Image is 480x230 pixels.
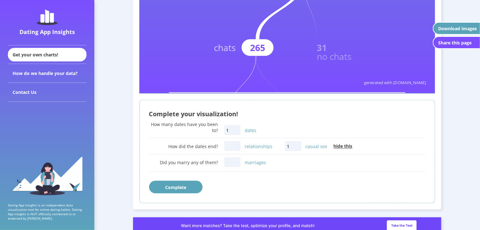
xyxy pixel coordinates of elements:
[8,64,87,83] div: How do we handle your data?
[149,159,218,165] div: Did you marry any of them?
[245,159,266,165] label: marriages
[149,121,218,133] div: How many dates have you been to?
[214,42,236,54] text: chats
[438,26,477,32] div: Download images
[433,22,480,35] button: Download images
[245,127,257,133] label: dates
[306,143,327,149] label: casual sex
[317,42,327,54] text: 31
[433,36,480,49] button: Share this page
[438,40,472,46] div: Share this page
[250,42,265,54] text: 265
[245,143,273,149] label: relationships
[317,51,351,63] text: no chats
[8,83,87,102] div: Contact Us
[364,80,426,86] text: generated with [DOMAIN_NAME]
[8,48,87,61] div: Get your own charts!
[9,28,85,36] div: Dating App Insights
[8,203,87,221] p: Dating App Insights is an independent data visualization tool for online dating habits. Dating Ap...
[334,143,353,149] span: hide this
[149,181,203,193] button: Complete
[12,156,83,195] img: sidebar_girl.91b9467e.svg
[37,9,58,25] img: dating-app-insights-logo.5abe6921.svg
[149,110,426,118] div: Complete your visualization!
[149,143,218,149] div: How did the dates end?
